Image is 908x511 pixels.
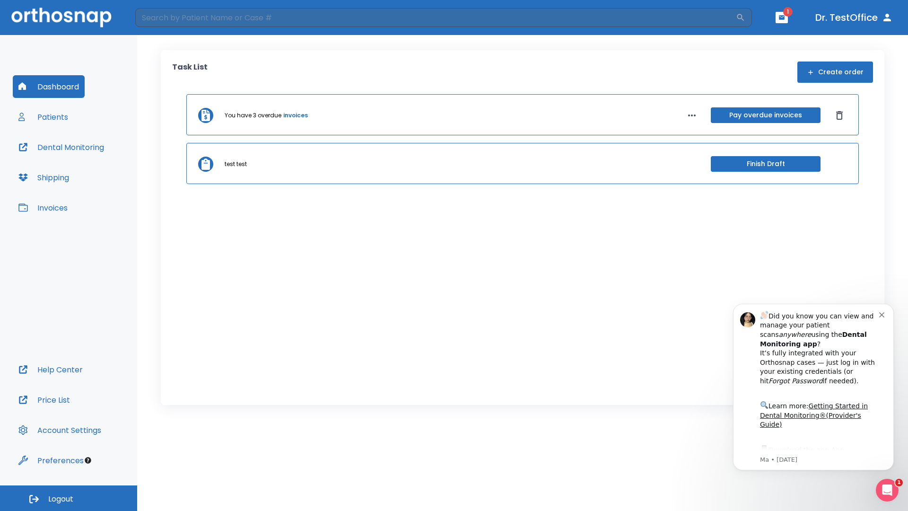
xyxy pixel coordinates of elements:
[283,111,308,120] a: invoices
[48,494,73,504] span: Logout
[135,8,736,27] input: Search by Patient Name or Case #
[719,290,908,485] iframe: Intercom notifications message
[11,8,112,27] img: Orthosnap
[13,388,76,411] button: Price List
[876,479,899,502] iframe: Intercom live chat
[13,419,107,441] button: Account Settings
[797,62,873,83] button: Create order
[41,154,160,203] div: Download the app: | ​ Let us know if you need help getting started!
[41,157,125,174] a: App Store
[172,62,208,83] p: Task List
[13,449,89,472] button: Preferences
[13,136,110,159] button: Dental Monitoring
[41,166,160,175] p: Message from Ma, sent 1w ago
[225,160,247,168] p: test test
[13,106,74,128] button: Patients
[13,196,73,219] button: Invoices
[13,358,88,381] button: Help Center
[832,108,847,123] button: Dismiss
[711,156,821,172] button: Finish Draft
[13,166,75,189] button: Shipping
[160,20,168,28] button: Dismiss notification
[812,9,897,26] button: Dr. TestOffice
[13,75,85,98] button: Dashboard
[895,479,903,486] span: 1
[783,7,793,17] span: 1
[84,456,92,465] div: Tooltip anchor
[711,107,821,123] button: Pay overdue invoices
[225,111,281,120] p: You have 3 overdue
